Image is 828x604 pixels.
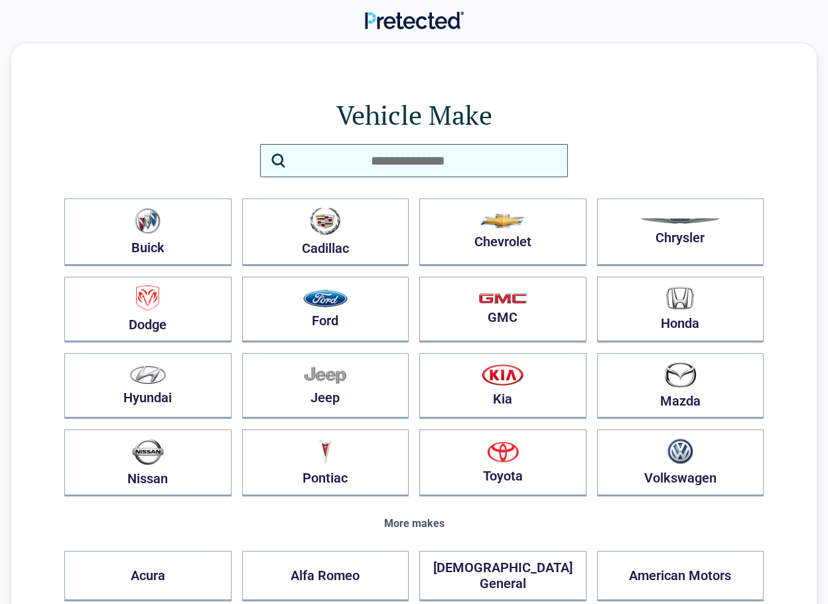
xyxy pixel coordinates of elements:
button: Chevrolet [419,198,586,266]
button: Pontiac [242,429,409,496]
h1: Vehicle Make [64,96,764,133]
button: Chrysler [597,198,764,266]
button: Volkswagen [597,429,764,496]
button: Jeep [242,353,409,419]
button: Hyundai [64,353,232,419]
button: Mazda [597,353,764,419]
button: [DEMOGRAPHIC_DATA] General [419,551,586,601]
button: Toyota [419,429,586,496]
button: Kia [419,353,586,419]
button: GMC [419,277,586,342]
button: Honda [597,277,764,342]
button: American Motors [597,551,764,601]
button: Ford [242,277,409,342]
button: Acura [64,551,232,601]
button: Dodge [64,277,232,342]
button: Buick [64,198,232,266]
button: Cadillac [242,198,409,266]
div: More makes [64,518,764,530]
button: Alfa Romeo [242,551,409,601]
button: Nissan [64,429,232,496]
